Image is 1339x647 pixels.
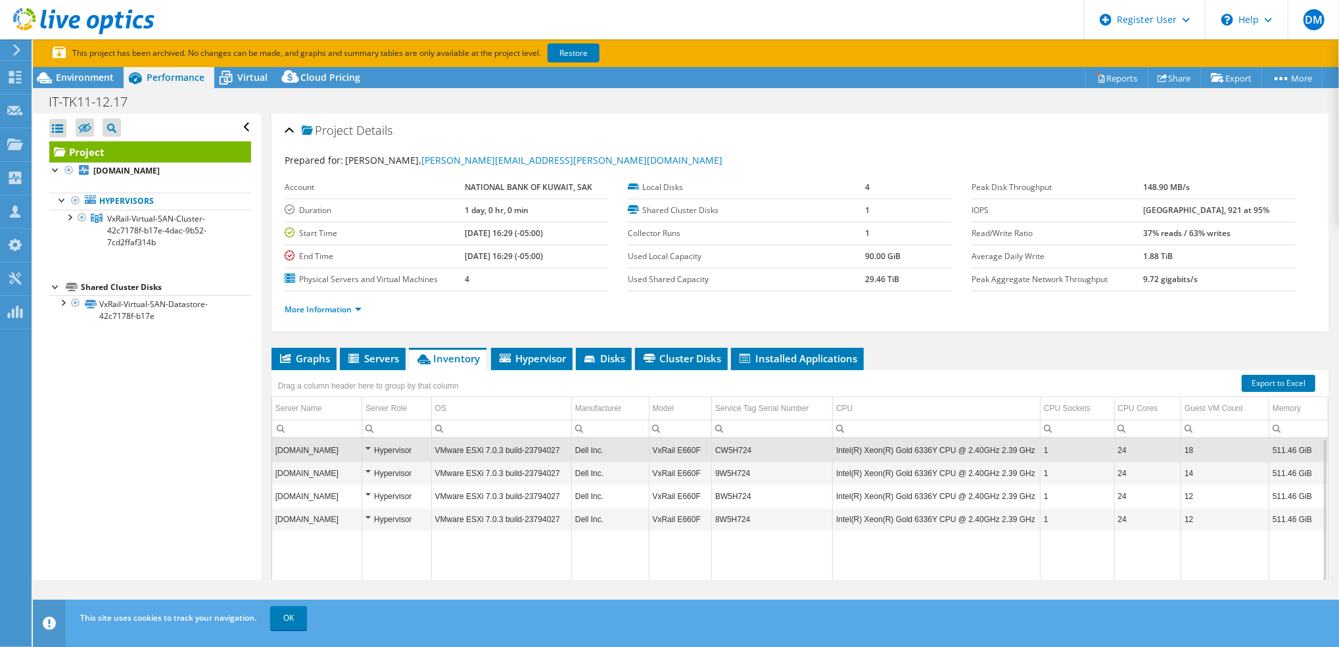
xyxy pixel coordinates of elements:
[285,181,465,194] label: Account
[147,71,204,84] span: Performance
[431,485,571,508] td: Column OS, Value VMware ESXi 7.0.3 build-23794027
[49,141,251,162] a: Project
[865,228,870,239] b: 1
[972,250,1143,263] label: Average Daily Write
[107,213,206,248] span: VxRail-Virtual-SAN-Cluster-42c7178f-b17e-4dac-9b52-7cd2ffaf314b
[712,462,833,485] td: Column Service Tag Serial Number, Value 9W5H724
[275,400,322,416] div: Server Name
[346,352,399,365] span: Servers
[1269,508,1328,531] td: Column Memory, Value 511.46 GiB
[1242,375,1315,392] a: Export to Excel
[431,419,571,437] td: Column OS, Filter cell
[649,419,712,437] td: Column Model, Filter cell
[833,419,1041,437] td: Column CPU, Filter cell
[285,204,465,217] label: Duration
[1148,68,1202,88] a: Share
[1269,439,1328,462] td: Column Memory, Value 511.46 GiB
[285,304,362,315] a: More Information
[1269,485,1328,508] td: Column Memory, Value 511.46 GiB
[712,439,833,462] td: Column Service Tag Serial Number, Value CW5H724
[1269,462,1328,485] td: Column Memory, Value 511.46 GiB
[575,400,622,416] div: Manufacturer
[1085,68,1148,88] a: Reports
[1181,485,1269,508] td: Column Guest VM Count, Value 12
[1144,274,1198,285] b: 9.72 gigabits/s
[272,397,362,420] td: Server Name Column
[272,462,362,485] td: Column Server Name, Value dresx103.nbkny.com
[81,279,251,295] div: Shared Cluster Disks
[362,508,432,531] td: Column Server Role, Value Hypervisor
[1114,508,1181,531] td: Column CPU Cores, Value 24
[49,295,251,324] a: VxRail-Virtual-SAN-Datastore-42c7178f-b17e
[738,352,857,365] span: Installed Applications
[498,352,566,365] span: Hypervisor
[431,462,571,485] td: Column OS, Value VMware ESXi 7.0.3 build-23794027
[865,274,899,285] b: 29.46 TiB
[712,419,833,437] td: Column Service Tag Serial Number, Filter cell
[431,439,571,462] td: Column OS, Value VMware ESXi 7.0.3 build-23794027
[362,419,432,437] td: Column Server Role, Filter cell
[1181,462,1269,485] td: Column Guest VM Count, Value 14
[628,250,865,263] label: Used Local Capacity
[435,400,446,416] div: OS
[1221,14,1233,26] svg: \n
[571,462,649,485] td: Column Manufacturer, Value Dell Inc.
[362,397,432,420] td: Server Role Column
[649,439,712,462] td: Column Model, Value VxRail E660F
[1040,508,1114,531] td: Column CPU Sockets, Value 1
[56,71,114,84] span: Environment
[571,508,649,531] td: Column Manufacturer, Value Dell Inc.
[275,377,462,395] div: Drag a column header here to group by that column
[80,612,256,623] span: This site uses cookies to track your navigation.
[1144,228,1231,239] b: 37% reads / 63% writes
[272,419,362,437] td: Column Server Name, Filter cell
[628,204,865,217] label: Shared Cluster Disks
[1040,462,1114,485] td: Column CPU Sockets, Value 1
[302,124,353,137] span: Project
[833,439,1041,462] td: Column CPU, Value Intel(R) Xeon(R) Gold 6336Y CPU @ 2.40GHz 2.39 GHz
[93,165,160,176] b: [DOMAIN_NAME]
[465,181,592,193] b: NATIONAL BANK OF KUWAIT, SAK
[362,439,432,462] td: Column Server Role, Value Hypervisor
[345,154,722,166] span: [PERSON_NAME],
[833,462,1041,485] td: Column CPU, Value Intel(R) Xeon(R) Gold 6336Y CPU @ 2.40GHz 2.39 GHz
[972,273,1143,286] label: Peak Aggregate Network Throughput
[1040,439,1114,462] td: Column CPU Sockets, Value 1
[278,352,330,365] span: Graphs
[365,400,407,416] div: Server Role
[421,154,722,166] a: [PERSON_NAME][EMAIL_ADDRESS][PERSON_NAME][DOMAIN_NAME]
[1040,419,1114,437] td: Column CPU Sockets, Filter cell
[272,485,362,508] td: Column Server Name, Value dresx104.nbkny.com
[1114,397,1181,420] td: CPU Cores Column
[465,251,543,262] b: [DATE] 16:29 (-05:00)
[285,227,465,240] label: Start Time
[833,485,1041,508] td: Column CPU, Value Intel(R) Xeon(R) Gold 6336Y CPU @ 2.40GHz 2.39 GHz
[285,250,465,263] label: End Time
[365,512,428,527] div: Hypervisor
[1044,400,1091,416] div: CPU Sockets
[972,227,1143,240] label: Read/Write Ratio
[1144,204,1270,216] b: [GEOGRAPHIC_DATA], 921 at 95%
[571,397,649,420] td: Manufacturer Column
[285,273,465,286] label: Physical Servers and Virtual Machines
[415,352,480,365] span: Inventory
[431,508,571,531] td: Column OS, Value VMware ESXi 7.0.3 build-23794027
[628,227,865,240] label: Collector Runs
[1304,9,1325,30] span: DM
[571,419,649,437] td: Column Manufacturer, Filter cell
[649,485,712,508] td: Column Model, Value VxRail E660F
[865,204,870,216] b: 1
[1181,439,1269,462] td: Column Guest VM Count, Value 18
[365,443,428,458] div: Hypervisor
[49,193,251,210] a: Hypervisors
[49,210,251,251] a: VxRail-Virtual-SAN-Cluster-42c7178f-b17e-4dac-9b52-7cd2ffaf314b
[1181,508,1269,531] td: Column Guest VM Count, Value 12
[582,352,625,365] span: Disks
[712,485,833,508] td: Column Service Tag Serial Number, Value BW5H724
[365,489,428,504] div: Hypervisor
[1144,251,1173,262] b: 1.88 TiB
[628,273,865,286] label: Used Shared Capacity
[465,204,529,216] b: 1 day, 0 hr, 0 min
[1269,397,1328,420] td: Memory Column
[653,400,674,416] div: Model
